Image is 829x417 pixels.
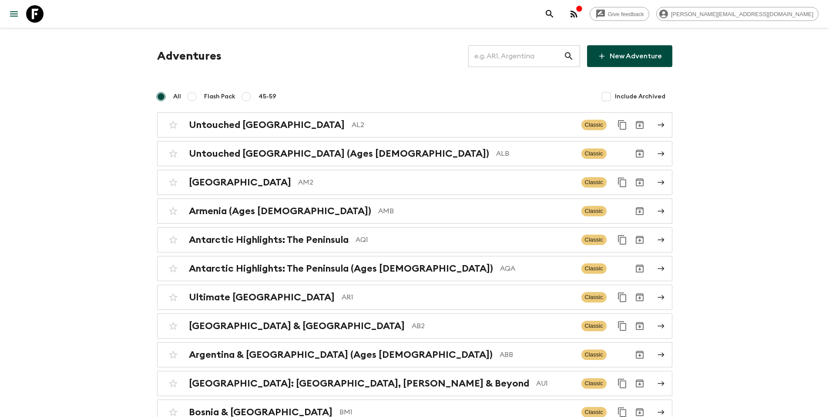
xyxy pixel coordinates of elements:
[631,116,648,134] button: Archive
[157,112,672,138] a: Untouched [GEOGRAPHIC_DATA]AL2ClassicDuplicate for 45-59Archive
[631,231,648,249] button: Archive
[468,44,564,68] input: e.g. AR1, Argentina
[631,346,648,363] button: Archive
[356,235,574,245] p: AQ1
[614,289,631,306] button: Duplicate for 45-59
[189,349,493,360] h2: Argentina & [GEOGRAPHIC_DATA] (Ages [DEMOGRAPHIC_DATA])
[581,263,607,274] span: Classic
[412,321,574,331] p: AB2
[581,177,607,188] span: Classic
[157,342,672,367] a: Argentina & [GEOGRAPHIC_DATA] (Ages [DEMOGRAPHIC_DATA])ABBClassicArchive
[378,206,574,216] p: AMB
[581,235,607,245] span: Classic
[157,141,672,166] a: Untouched [GEOGRAPHIC_DATA] (Ages [DEMOGRAPHIC_DATA])ALBClassicArchive
[581,321,607,331] span: Classic
[157,285,672,310] a: Ultimate [GEOGRAPHIC_DATA]AR1ClassicDuplicate for 45-59Archive
[189,292,335,303] h2: Ultimate [GEOGRAPHIC_DATA]
[352,120,574,130] p: AL2
[587,45,672,67] a: New Adventure
[173,92,181,101] span: All
[189,177,291,188] h2: [GEOGRAPHIC_DATA]
[204,92,235,101] span: Flash Pack
[189,320,405,332] h2: [GEOGRAPHIC_DATA] & [GEOGRAPHIC_DATA]
[603,11,649,17] span: Give feedback
[342,292,574,303] p: AR1
[631,260,648,277] button: Archive
[5,5,23,23] button: menu
[157,227,672,252] a: Antarctic Highlights: The PeninsulaAQ1ClassicDuplicate for 45-59Archive
[500,263,574,274] p: AQA
[581,148,607,159] span: Classic
[189,378,529,389] h2: [GEOGRAPHIC_DATA]: [GEOGRAPHIC_DATA], [PERSON_NAME] & Beyond
[189,205,371,217] h2: Armenia (Ages [DEMOGRAPHIC_DATA])
[157,256,672,281] a: Antarctic Highlights: The Peninsula (Ages [DEMOGRAPHIC_DATA])AQAClassicArchive
[666,11,818,17] span: [PERSON_NAME][EMAIL_ADDRESS][DOMAIN_NAME]
[189,263,493,274] h2: Antarctic Highlights: The Peninsula (Ages [DEMOGRAPHIC_DATA])
[615,92,665,101] span: Include Archived
[541,5,558,23] button: search adventures
[631,174,648,191] button: Archive
[631,317,648,335] button: Archive
[581,350,607,360] span: Classic
[298,177,574,188] p: AM2
[189,119,345,131] h2: Untouched [GEOGRAPHIC_DATA]
[536,378,574,389] p: AU1
[581,206,607,216] span: Classic
[496,148,574,159] p: ALB
[581,120,607,130] span: Classic
[590,7,649,21] a: Give feedback
[631,202,648,220] button: Archive
[614,116,631,134] button: Duplicate for 45-59
[581,292,607,303] span: Classic
[157,170,672,195] a: [GEOGRAPHIC_DATA]AM2ClassicDuplicate for 45-59Archive
[631,289,648,306] button: Archive
[614,317,631,335] button: Duplicate for 45-59
[631,375,648,392] button: Archive
[614,174,631,191] button: Duplicate for 45-59
[631,145,648,162] button: Archive
[189,234,349,245] h2: Antarctic Highlights: The Peninsula
[656,7,819,21] div: [PERSON_NAME][EMAIL_ADDRESS][DOMAIN_NAME]
[157,371,672,396] a: [GEOGRAPHIC_DATA]: [GEOGRAPHIC_DATA], [PERSON_NAME] & BeyondAU1ClassicDuplicate for 45-59Archive
[258,92,276,101] span: 45-59
[614,231,631,249] button: Duplicate for 45-59
[157,313,672,339] a: [GEOGRAPHIC_DATA] & [GEOGRAPHIC_DATA]AB2ClassicDuplicate for 45-59Archive
[500,350,574,360] p: ABB
[614,375,631,392] button: Duplicate for 45-59
[189,148,489,159] h2: Untouched [GEOGRAPHIC_DATA] (Ages [DEMOGRAPHIC_DATA])
[581,378,607,389] span: Classic
[157,198,672,224] a: Armenia (Ages [DEMOGRAPHIC_DATA])AMBClassicArchive
[157,47,222,65] h1: Adventures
